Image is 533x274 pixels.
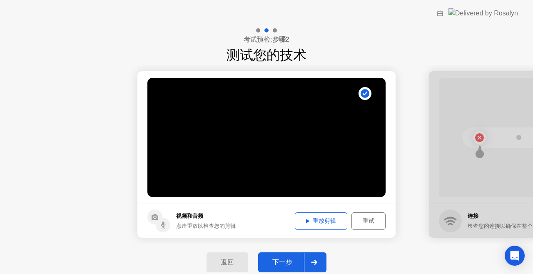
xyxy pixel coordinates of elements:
div: 下一步 [261,258,304,267]
h5: 视频和音频 [176,212,236,220]
h4: 考试预检: [244,35,289,45]
button: 重试 [351,212,386,230]
b: 步骤2 [272,36,289,43]
button: 重放剪辑 [295,212,347,230]
div: 重试 [354,217,383,225]
div: 返回 [209,258,246,267]
button: 下一步 [258,252,326,272]
div: Open Intercom Messenger [505,246,525,266]
div: 点击重放以检查您的剪辑 [176,222,236,230]
div: 重放剪辑 [298,217,344,225]
h1: 测试您的技术 [227,45,306,65]
button: 返回 [207,252,248,272]
div: 由 [437,8,443,18]
img: Delivered by Rosalyn [448,8,518,18]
